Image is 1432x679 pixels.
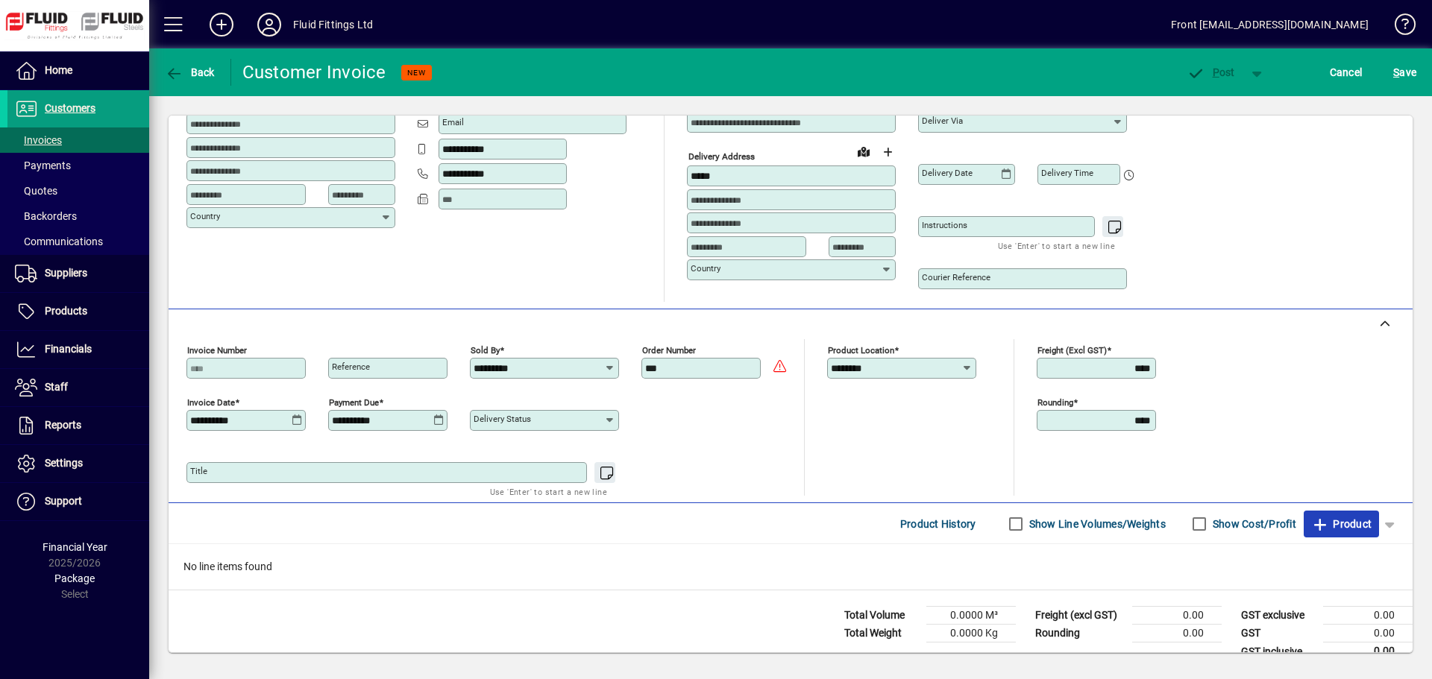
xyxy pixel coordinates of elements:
[293,13,373,37] div: Fluid Fittings Ltd
[45,267,87,279] span: Suppliers
[1041,168,1093,178] mat-label: Delivery time
[922,272,990,282] mat-label: Courier Reference
[15,160,71,171] span: Payments
[926,625,1016,642] td: 0.0000 Kg
[471,345,500,356] mat-label: Sold by
[15,236,103,247] span: Communications
[1132,625,1222,642] td: 0.00
[187,397,235,408] mat-label: Invoice date
[45,64,72,76] span: Home
[926,607,1016,625] td: 0.0000 M³
[190,466,207,476] mat-label: Title
[1179,59,1243,86] button: Post
[1213,66,1219,78] span: P
[691,263,720,274] mat-label: Country
[7,229,149,254] a: Communications
[876,140,899,164] button: Choose address
[242,60,386,84] div: Customer Invoice
[245,11,293,38] button: Profile
[43,541,107,553] span: Financial Year
[7,52,149,89] a: Home
[7,331,149,368] a: Financials
[45,457,83,469] span: Settings
[7,203,149,229] a: Backorders
[1210,517,1296,531] label: Show Cost/Profit
[7,153,149,178] a: Payments
[474,414,531,424] mat-label: Delivery status
[7,178,149,203] a: Quotes
[1026,517,1166,531] label: Show Line Volumes/Weights
[922,116,963,126] mat-label: Deliver via
[1132,607,1222,625] td: 0.00
[1323,607,1413,625] td: 0.00
[329,397,379,408] mat-label: Payment due
[1028,625,1132,642] td: Rounding
[998,237,1115,254] mat-hint: Use 'Enter' to start a new line
[894,511,982,537] button: Product History
[490,483,607,500] mat-hint: Use 'Enter' to start a new line
[45,102,95,114] span: Customers
[165,66,215,78] span: Back
[1234,625,1323,642] td: GST
[1187,66,1235,78] span: ost
[1311,512,1372,536] span: Product
[837,625,926,642] td: Total Weight
[1393,66,1399,78] span: S
[1037,345,1107,356] mat-label: Freight (excl GST)
[1330,60,1363,84] span: Cancel
[1389,59,1420,86] button: Save
[7,445,149,482] a: Settings
[7,127,149,153] a: Invoices
[1323,642,1413,661] td: 0.00
[7,369,149,406] a: Staff
[852,139,876,163] a: View on map
[187,345,247,356] mat-label: Invoice number
[922,220,967,230] mat-label: Instructions
[1326,59,1366,86] button: Cancel
[1028,607,1132,625] td: Freight (excl GST)
[7,255,149,292] a: Suppliers
[45,495,82,507] span: Support
[15,134,62,146] span: Invoices
[1393,60,1416,84] span: ave
[1234,642,1323,661] td: GST inclusive
[1323,625,1413,642] td: 0.00
[1171,13,1369,37] div: Front [EMAIL_ADDRESS][DOMAIN_NAME]
[922,168,973,178] mat-label: Delivery date
[190,211,220,221] mat-label: Country
[837,607,926,625] td: Total Volume
[15,185,57,197] span: Quotes
[45,343,92,355] span: Financials
[54,572,95,584] span: Package
[161,59,219,86] button: Back
[169,544,1413,590] div: No line items found
[7,483,149,520] a: Support
[1304,511,1379,537] button: Product
[7,293,149,330] a: Products
[45,305,87,317] span: Products
[442,117,464,127] mat-label: Email
[15,210,77,222] span: Backorders
[7,407,149,444] a: Reports
[45,381,68,393] span: Staff
[198,11,245,38] button: Add
[1037,397,1073,408] mat-label: Rounding
[900,512,976,536] span: Product History
[1384,3,1413,51] a: Knowledge Base
[332,361,370,372] mat-label: Reference
[45,419,81,431] span: Reports
[828,345,894,356] mat-label: Product location
[1234,607,1323,625] td: GST exclusive
[407,68,426,78] span: NEW
[149,59,231,86] app-page-header-button: Back
[642,345,696,356] mat-label: Order number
